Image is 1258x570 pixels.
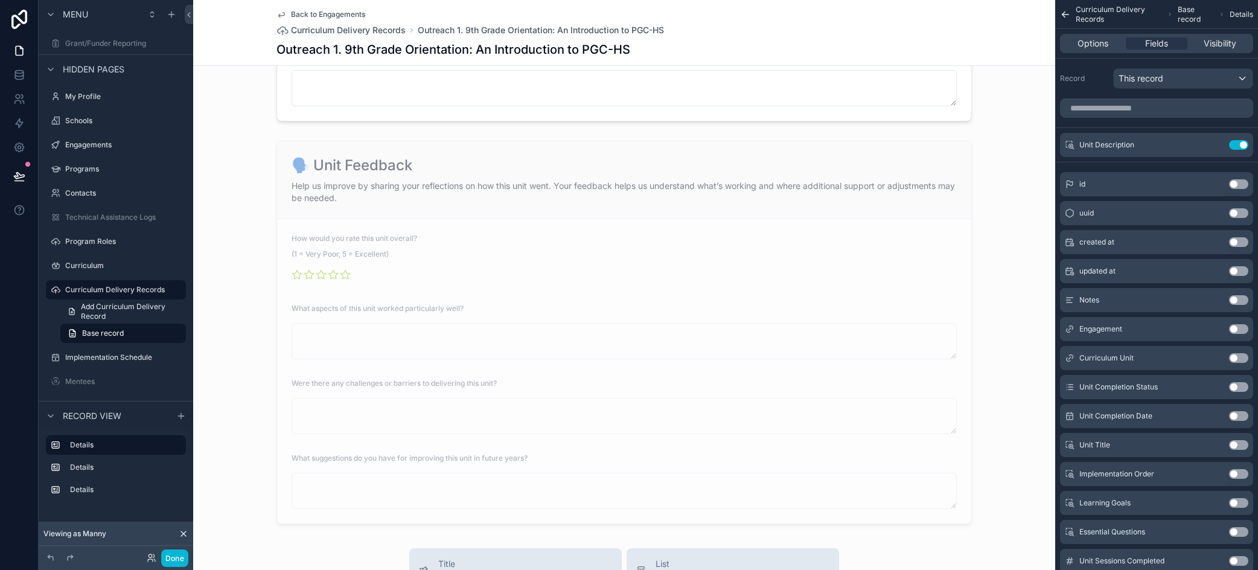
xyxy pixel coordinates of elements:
a: Curriculum [46,256,186,275]
button: Done [161,549,188,567]
a: Curriculum Delivery Records [46,280,186,299]
span: Learning Goals [1079,498,1131,508]
a: Contacts [46,184,186,203]
span: Details [1230,10,1253,19]
label: Program Roles [65,237,184,246]
label: Curriculum Delivery Records [65,285,179,295]
a: Add Curriculum Delivery Record [60,302,186,321]
span: Back to Engagements [291,10,365,19]
a: Base record [60,324,186,343]
span: Curriculum Delivery Records [291,24,406,36]
span: created at [1079,237,1114,247]
label: Mentees [65,377,184,386]
span: uuid [1079,208,1094,218]
span: Add Curriculum Delivery Record [81,302,179,321]
h1: Outreach 1. 9th Grade Orientation: An Introduction to PGC-HS [276,41,630,58]
label: Details [70,485,181,495]
span: List [656,558,759,570]
label: Record [1060,74,1108,83]
span: Unit Completion Status [1079,382,1158,392]
label: Engagements [65,140,184,150]
a: Programs [46,159,186,179]
a: Engagements [46,135,186,155]
label: Curriculum [65,261,184,271]
span: Base record [1178,5,1214,24]
span: updated at [1079,266,1116,276]
a: Mentees [46,372,186,391]
span: Unit Description [1079,140,1134,150]
span: Fields [1145,37,1168,50]
label: Technical Assistance Logs [65,213,184,222]
label: Details [70,440,176,450]
a: Technical Assistance Logs [46,208,186,227]
label: Grant/Funder Reporting [65,39,184,48]
div: scrollable content [39,430,193,511]
span: Unit Title [1079,440,1110,450]
span: This record [1119,72,1163,85]
span: id [1079,179,1085,189]
a: Program Roles [46,232,186,251]
label: Implementation Schedule [65,353,184,362]
span: Viewing as Manny [43,529,106,539]
span: Record view [63,410,121,422]
label: Programs [65,164,184,174]
a: Grant/Funder Reporting [46,34,186,53]
label: My Profile [65,92,184,101]
a: Schools [46,111,186,130]
a: Outreach 1. 9th Grade Orientation: An Introduction to PGC-HS [418,24,664,36]
span: Unit Completion Date [1079,411,1152,421]
a: Implementation Schedule [46,348,186,367]
a: My Profile [46,87,186,106]
span: Options [1078,37,1108,50]
span: Hidden pages [63,63,124,75]
span: Curriculum Unit [1079,353,1134,363]
span: Essential Questions [1079,527,1145,537]
a: Curriculum Delivery Records [276,24,406,36]
a: Back to Engagements [276,10,365,19]
a: Weekly Mentoring Records [46,396,186,415]
span: Notes [1079,295,1099,305]
span: Menu [63,8,88,21]
span: Base record [82,328,124,338]
label: Schools [65,116,184,126]
span: Visibility [1204,37,1236,50]
span: Engagement [1079,324,1122,334]
label: Details [70,463,181,472]
span: Implementation Order [1079,469,1154,479]
label: Contacts [65,188,184,198]
button: This record [1113,68,1253,89]
span: Curriculum Delivery Records [1076,5,1162,24]
span: Title [438,558,513,570]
